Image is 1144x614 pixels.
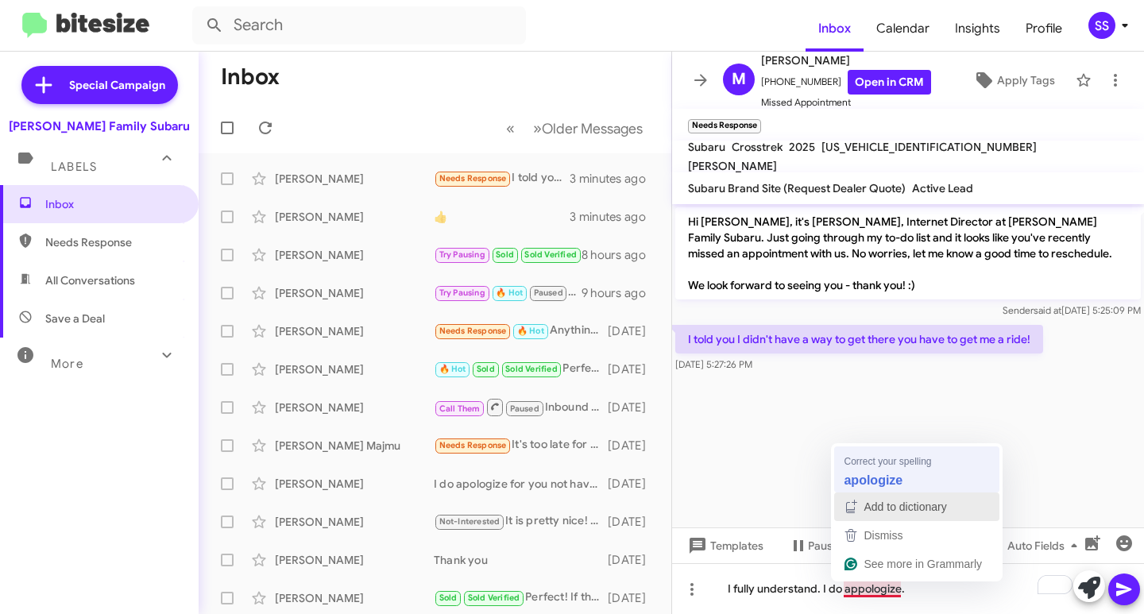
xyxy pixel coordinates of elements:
[221,64,280,90] h1: Inbox
[524,249,577,260] span: Sold Verified
[688,159,777,173] span: [PERSON_NAME]
[468,593,520,603] span: Sold Verified
[496,288,523,298] span: 🔥 Hot
[761,95,931,110] span: Missed Appointment
[275,438,434,454] div: [PERSON_NAME] Majmu
[524,112,652,145] button: Next
[570,209,659,225] div: 3 minutes ago
[275,361,434,377] div: [PERSON_NAME]
[275,209,434,225] div: [PERSON_NAME]
[439,440,507,450] span: Needs Response
[434,245,582,264] div: Yes sir. Thnak you!
[672,563,1144,614] div: To enrich screen reader interactions, please activate Accessibility in Grammarly extension settings
[570,171,659,187] div: 3 minutes ago
[45,311,105,326] span: Save a Deal
[275,552,434,568] div: [PERSON_NAME]
[434,322,608,340] div: Anything on this?
[1075,12,1127,39] button: SS
[582,247,659,263] div: 8 hours ago
[510,404,539,414] span: Paused
[275,323,434,339] div: [PERSON_NAME]
[439,288,485,298] span: Try Pausing
[608,438,659,454] div: [DATE]
[912,181,973,195] span: Active Lead
[439,173,507,183] span: Needs Response
[608,552,659,568] div: [DATE]
[497,112,524,145] button: Previous
[1088,12,1115,39] div: SS
[864,6,942,52] a: Calendar
[69,77,165,93] span: Special Campaign
[505,364,558,374] span: Sold Verified
[434,169,570,187] div: I told you I didn't have a way to get there you have to get me a ride!
[434,360,608,378] div: Perfect! See you then!
[434,552,608,568] div: Thank you
[732,140,783,154] span: Crosstrek
[688,181,906,195] span: Subaru Brand Site (Request Dealer Quote)
[434,512,608,531] div: It is pretty nice! Also a New BRZ just came in [GEOGRAPHIC_DATA]
[848,70,931,95] a: Open in CRM
[439,516,500,527] span: Not-Interested
[45,272,135,288] span: All Conversations
[21,66,178,104] a: Special Campaign
[808,531,839,560] span: Pause
[1003,304,1141,316] span: Sender [DATE] 5:25:09 PM
[439,249,485,260] span: Try Pausing
[275,171,434,187] div: [PERSON_NAME]
[608,400,659,415] div: [DATE]
[688,140,725,154] span: Subaru
[688,119,761,133] small: Needs Response
[434,589,608,607] div: Perfect! If there is anything we can do please let us know!
[997,66,1055,95] span: Apply Tags
[45,234,180,250] span: Needs Response
[439,364,466,374] span: 🔥 Hot
[534,288,563,298] span: Paused
[608,590,659,606] div: [DATE]
[675,358,752,370] span: [DATE] 5:27:26 PM
[959,66,1068,95] button: Apply Tags
[434,209,570,225] div: 👍
[608,514,659,530] div: [DATE]
[732,67,746,92] span: M
[942,6,1013,52] a: Insights
[675,325,1043,353] p: I told you I didn't have a way to get there you have to get me a ride!
[995,531,1096,560] button: Auto Fields
[789,140,815,154] span: 2025
[542,120,643,137] span: Older Messages
[434,476,608,492] div: I do apologize for you not having a satisfactory experience. I know my Product Specialist Kc was ...
[761,70,931,95] span: [PHONE_NUMBER]
[439,326,507,336] span: Needs Response
[608,361,659,377] div: [DATE]
[9,118,190,134] div: [PERSON_NAME] Family Subaru
[434,284,582,302] div: Not a problem. I will make sure to follow up with you in Mid October.
[608,323,659,339] div: [DATE]
[1007,531,1084,560] span: Auto Fields
[675,207,1141,299] p: Hi [PERSON_NAME], it's [PERSON_NAME], Internet Director at [PERSON_NAME] Family Subaru. Just goin...
[672,531,776,560] button: Templates
[192,6,526,44] input: Search
[776,531,852,560] button: Pause
[275,285,434,301] div: [PERSON_NAME]
[806,6,864,52] a: Inbox
[439,404,481,414] span: Call Them
[685,531,763,560] span: Templates
[608,476,659,492] div: [DATE]
[1013,6,1075,52] a: Profile
[1034,304,1061,316] span: said at
[51,357,83,371] span: More
[497,112,652,145] nav: Page navigation example
[439,593,458,603] span: Sold
[506,118,515,138] span: «
[761,51,931,70] span: [PERSON_NAME]
[434,436,608,454] div: It's too late for that, there's nothing you can do now.
[533,118,542,138] span: »
[275,400,434,415] div: [PERSON_NAME]
[496,249,514,260] span: Sold
[477,364,495,374] span: Sold
[434,397,608,417] div: Inbound Call
[51,160,97,174] span: Labels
